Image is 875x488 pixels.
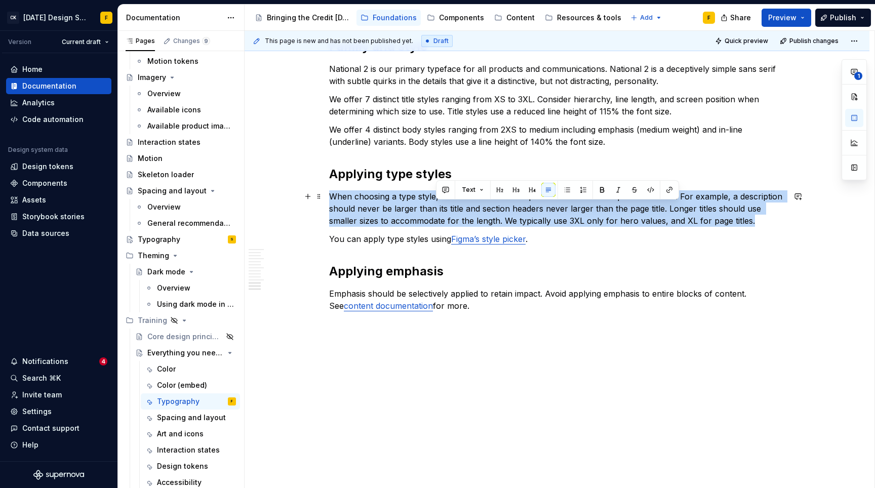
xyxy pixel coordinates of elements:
div: Documentation [126,13,222,23]
a: Color (embed) [141,377,240,393]
div: Training [138,315,167,326]
div: Design tokens [157,461,208,471]
h2: Applying emphasis [329,263,785,279]
a: Code automation [6,111,111,128]
div: Accessibility [157,477,202,487]
a: Available product imagery [131,118,240,134]
span: Publish [830,13,856,23]
a: TypographyS [122,231,240,248]
div: Overview [157,283,190,293]
a: Data sources [6,225,111,241]
button: Share [715,9,758,27]
div: Art and icons [157,429,204,439]
div: Skeleton loader [138,170,194,180]
div: Search ⌘K [22,373,61,383]
a: Overview [141,280,240,296]
a: Assets [6,192,111,208]
div: Imagery [138,72,166,83]
div: Typography [138,234,180,245]
div: Available icons [147,105,201,115]
div: Interaction states [157,445,220,455]
div: Resources & tools [557,13,621,23]
div: [DATE] Design System [23,13,88,23]
a: Art and icons [141,426,240,442]
a: Using dark mode in Figma [141,296,240,312]
a: Dark mode [131,264,240,280]
div: S [230,234,233,245]
a: General recommendations [131,215,240,231]
span: Add [640,14,653,22]
a: Color [141,361,240,377]
button: Preview [762,9,811,27]
a: Components [423,10,488,26]
div: Using dark mode in Figma [157,299,234,309]
div: Notifications [22,356,68,367]
div: F [105,14,108,22]
p: You can apply type styles using . [329,233,785,245]
div: Analytics [22,98,55,108]
svg: Supernova Logo [33,470,84,480]
a: Overview [131,199,240,215]
a: Motion [122,150,240,167]
button: Publish [815,9,871,27]
div: Dark mode [147,267,185,277]
div: Color [157,364,176,374]
p: We offer 4 distinct body styles ranging from 2XS to medium including emphasis (medium weight) and... [329,124,785,148]
a: Interaction states [141,442,240,458]
span: 9 [202,37,210,45]
p: National 2 is our primary typeface for all products and communications. National 2 is a deceptive... [329,63,785,87]
button: Notifications4 [6,353,111,370]
div: Motion [138,153,163,164]
a: Motion tokens [131,53,240,69]
a: Skeleton loader [122,167,240,183]
div: Overview [147,202,181,212]
div: Interaction states [138,137,201,147]
a: Available icons [131,102,240,118]
a: TypographyF [141,393,240,410]
a: Everything you need to know [131,345,240,361]
a: Documentation [6,78,111,94]
span: Quick preview [725,37,768,45]
a: Analytics [6,95,111,111]
div: Changes [173,37,210,45]
button: CK[DATE] Design SystemF [2,7,115,28]
div: Assets [22,195,46,205]
div: Design tokens [22,161,73,172]
div: Available product imagery [147,121,231,131]
button: Quick preview [712,34,773,48]
span: Text [462,186,475,194]
div: Contact support [22,423,79,433]
div: Components [22,178,67,188]
div: Spacing and layout [138,186,207,196]
span: Draft [433,37,449,45]
div: Overview [147,89,181,99]
div: Content [506,13,535,23]
div: Everything you need to know [147,348,224,358]
div: Core design principles [147,332,223,342]
div: Home [22,64,43,74]
a: Bringing the Credit [DATE] brand to life across products [251,10,354,26]
div: Spacing and layout [157,413,226,423]
a: Imagery [122,69,240,86]
button: Help [6,437,111,453]
a: Home [6,61,111,77]
div: Theming [138,251,169,261]
div: Typography [157,396,200,406]
a: Invite team [6,387,111,403]
div: Version [8,38,31,46]
p: Emphasis should be selectively applied to retain impact. Avoid applying emphasis to entire blocks... [329,288,785,312]
a: Spacing and layout [141,410,240,426]
a: Foundations [356,10,421,26]
span: 4 [99,357,107,365]
button: Contact support [6,420,111,436]
div: Pages [126,37,155,45]
a: Overview [131,86,240,102]
p: When choosing a type style, account for its screen position and relationship to other titles. For... [329,190,785,227]
span: Current draft [62,38,101,46]
div: Documentation [22,81,76,91]
span: Share [730,13,751,23]
div: Code automation [22,114,84,125]
a: Settings [6,403,111,420]
a: content documentation [344,301,433,311]
a: Resources & tools [541,10,625,26]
